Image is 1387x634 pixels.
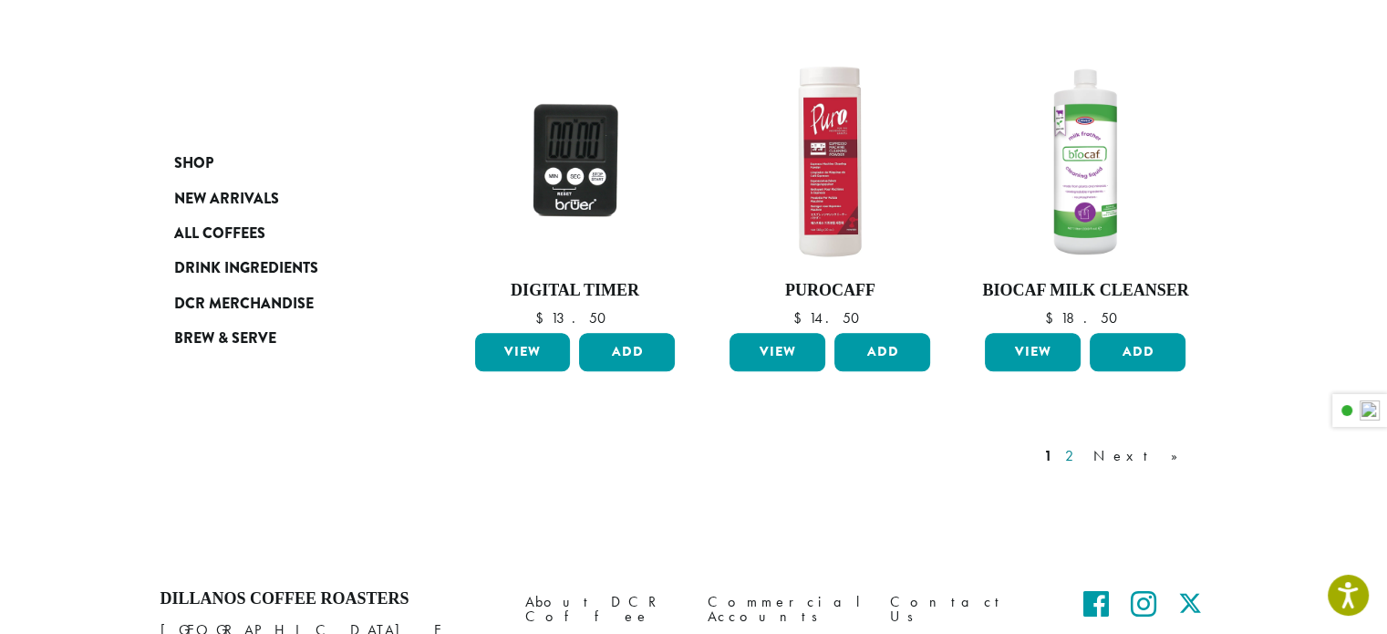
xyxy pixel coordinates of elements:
bdi: 14.50 [792,308,867,327]
a: PuroCaff $14.50 [725,57,935,327]
a: Digital Timer $13.50 [471,57,680,327]
a: Brew & Serve [174,321,393,356]
bdi: 13.50 [535,308,615,327]
a: Drink Ingredients [174,251,393,286]
a: Shop [174,146,393,181]
span: $ [792,308,808,327]
span: Shop [174,152,213,175]
a: DCR Merchandise [174,286,393,321]
a: 2 [1061,445,1084,467]
a: Commercial Accounts [708,589,863,629]
a: About DCR Coffee [525,589,680,629]
img: DP2315.01.png [980,57,1190,266]
img: DP3449.01.png [470,57,679,266]
a: BioCaf Milk Cleanser $18.50 [980,57,1190,327]
img: DP1325.01.png [725,57,935,266]
h4: BioCaf Milk Cleanser [980,281,1190,301]
a: Contact Us [890,589,1045,629]
span: Brew & Serve [174,327,276,350]
a: All Coffees [174,216,393,251]
a: Next » [1090,445,1195,467]
button: Add [1090,333,1185,371]
bdi: 18.50 [1045,308,1126,327]
span: All Coffees [174,223,265,245]
h4: Digital Timer [471,281,680,301]
button: Add [834,333,930,371]
a: View [730,333,825,371]
h4: PuroCaff [725,281,935,301]
span: $ [535,308,551,327]
span: $ [1045,308,1061,327]
button: Add [579,333,675,371]
a: View [985,333,1081,371]
a: New Arrivals [174,181,393,215]
span: DCR Merchandise [174,293,314,316]
span: New Arrivals [174,188,279,211]
span: Drink Ingredients [174,257,318,280]
a: View [475,333,571,371]
h4: Dillanos Coffee Roasters [160,589,498,609]
a: 1 [1040,445,1056,467]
